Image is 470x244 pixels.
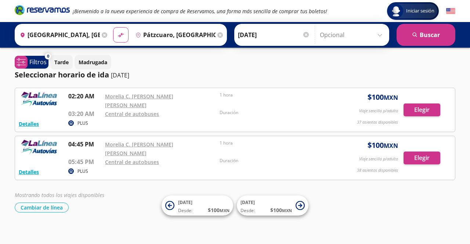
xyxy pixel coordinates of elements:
p: 05:45 PM [68,157,101,166]
p: 1 hora [220,92,330,98]
button: 0Filtros [15,56,48,69]
button: English [446,7,455,16]
button: Madrugada [75,55,111,69]
span: $ 100 [270,206,292,214]
small: MXN [220,208,229,213]
p: 1 hora [220,140,330,146]
a: Central de autobuses [105,110,159,117]
img: RESERVAMOS [19,140,59,154]
input: Buscar Origen [17,26,100,44]
p: Madrugada [79,58,107,66]
p: PLUS [77,120,88,127]
input: Opcional [320,26,386,44]
p: 37 asientos disponibles [357,119,398,125]
a: Central de autobuses [105,159,159,165]
a: Morelia C. [PERSON_NAME] [PERSON_NAME] [105,93,173,109]
span: $ 100 [208,206,229,214]
em: ¡Bienvenido a la nueva experiencia de compra de Reservamos, una forma más sencilla de comprar tus... [73,8,327,15]
span: [DATE] [178,199,192,205]
img: RESERVAMOS [19,92,59,106]
button: Buscar [397,24,455,46]
em: Mostrando todos los viajes disponibles [15,192,104,199]
p: Seleccionar horario de ida [15,69,109,80]
button: Cambiar de línea [15,203,69,212]
span: 0 [47,53,49,59]
input: Elegir Fecha [238,26,310,44]
p: Duración [220,109,330,116]
a: Brand Logo [15,4,70,18]
span: Desde: [178,207,192,214]
button: Elegir [404,103,440,116]
small: MXN [384,94,398,102]
input: Buscar Destino [133,26,216,44]
span: $ 100 [368,140,398,151]
a: Morelia C. [PERSON_NAME] [PERSON_NAME] [105,141,173,157]
p: 04:45 PM [68,140,101,149]
button: Tarde [50,55,73,69]
i: Brand Logo [15,4,70,15]
button: Detalles [19,120,39,128]
span: Iniciar sesión [403,7,437,15]
p: 03:20 AM [68,109,101,118]
span: Desde: [241,207,255,214]
p: 38 asientos disponibles [357,167,398,174]
p: Viaje sencillo p/adulto [359,108,398,114]
p: Duración [220,157,330,164]
p: Tarde [54,58,69,66]
button: Elegir [404,152,440,164]
p: Viaje sencillo p/adulto [359,156,398,162]
button: [DATE]Desde:$100MXN [162,196,233,216]
p: PLUS [77,168,88,175]
small: MXN [384,142,398,150]
button: [DATE]Desde:$100MXN [237,196,308,216]
p: [DATE] [111,71,129,80]
p: 02:20 AM [68,92,101,101]
button: Detalles [19,168,39,176]
span: $ 100 [368,92,398,103]
p: Filtros [29,58,47,66]
span: [DATE] [241,199,255,205]
small: MXN [282,208,292,213]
